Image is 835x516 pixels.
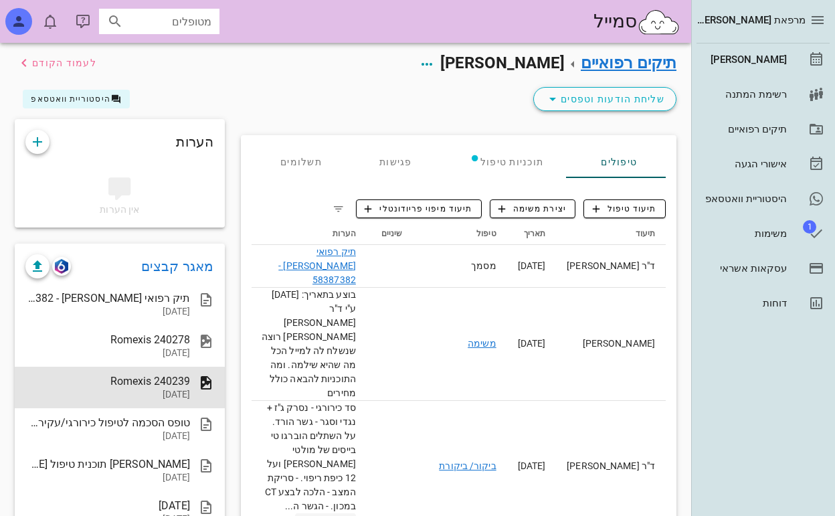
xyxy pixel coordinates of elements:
div: טופס הסכמה לטיפול כירורגי/עקירת שן/אפיסקטומי [25,416,190,429]
span: יצירת משימה [498,203,567,215]
div: [PERSON_NAME] [702,54,787,65]
div: [DATE] [25,499,190,512]
a: רשימת המתנה [697,78,830,110]
a: משימה [468,338,496,349]
button: יצירת משימה [490,199,576,218]
div: [DATE] [25,472,190,483]
span: תג [41,13,48,19]
span: בוצע בתאריך: [DATE] ע"י ד"ר [PERSON_NAME] [272,289,356,328]
a: ביקור/ ביקורת [439,460,496,471]
div: [PERSON_NAME] תוכנית טיפול [PERSON_NAME] [25,458,190,470]
span: היסטוריית וואטסאפ [31,94,110,104]
div: דוחות [702,298,787,309]
div: [DATE] [25,306,190,317]
span: תיעוד טיפול [593,203,657,215]
span: מרפאת [PERSON_NAME] [GEOGRAPHIC_DATA] [596,14,806,26]
a: אישורי הגעה [697,148,830,180]
div: [DATE] [25,430,190,442]
span: שליחת הודעות וטפסים [545,91,665,107]
button: תיעוד מיפוי פריודונטלי [356,199,482,218]
div: פגישות [351,146,441,178]
th: טיפול [413,224,506,245]
img: SmileCloud logo [637,9,680,35]
span: לעמוד הקודם [32,58,97,68]
div: תוכניות טיפול [440,146,572,178]
span: מסמך [471,260,496,271]
div: היסטוריית וואטסאפ [702,193,787,204]
th: תיעוד [556,224,666,245]
span: תשלומים [280,157,322,167]
button: romexis logo [52,257,71,276]
a: [PERSON_NAME] [697,44,830,76]
div: משימות [702,228,787,239]
a: היסטוריית וואטסאפ [697,183,830,215]
img: romexis logo [55,259,68,274]
div: עסקאות אשראי [702,263,787,274]
a: מאגר קבצים [141,256,214,277]
span: אין הערות [100,204,139,215]
a: תיקים רפואיים [697,113,830,145]
th: הערות [250,224,367,245]
span: [PERSON_NAME] רוצה שנשלח לה למייל הכל מה שהיא שילמה. ומה התוכניות להבאה כולל מחירים [262,331,356,398]
div: [DATE] [25,347,190,359]
div: הערות [15,119,225,165]
a: תגמשימות [697,218,830,250]
span: תג [803,220,816,234]
div: תיקים רפואיים [702,124,787,135]
div: [DATE] [25,389,190,400]
span: [PERSON_NAME] [440,54,565,72]
div: ד"ר [PERSON_NAME] [567,459,655,473]
th: שיניים [367,224,413,245]
span: [DATE] [518,338,546,349]
div: תיק רפואי [PERSON_NAME] - 58387382 [25,292,190,305]
button: היסטוריית וואטסאפ [23,90,130,108]
span: [DATE] [518,260,546,271]
button: שליחת הודעות וטפסים [533,87,676,111]
div: רשימת המתנה [702,89,787,100]
a: דוחות [697,287,830,319]
a: תיקים רפואיים [581,54,676,72]
button: תיעוד טיפול [583,199,666,218]
a: עסקאות אשראי [697,252,830,284]
div: [PERSON_NAME] [567,337,655,351]
div: סמייל [593,7,680,36]
a: תיק רפואי [PERSON_NAME] - 58387382 [278,246,356,285]
span: תיעוד מיפוי פריודונטלי [365,203,472,215]
div: Romexis 240239 [25,375,190,388]
button: לעמוד הקודם [16,51,97,75]
div: טיפולים [572,146,666,178]
div: Romexis 240278 [25,333,190,346]
span: [DATE] [518,460,546,471]
div: ד"ר [PERSON_NAME] [567,259,655,273]
th: תאריך [507,224,557,245]
span: סד כירורגי - נסרק ג"ז + נגדי וסגר - גשר הורד. על השתלים הוברגו טי בייסים של מולטי [PERSON_NAME] ו... [265,402,356,511]
div: אישורי הגעה [702,159,787,169]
